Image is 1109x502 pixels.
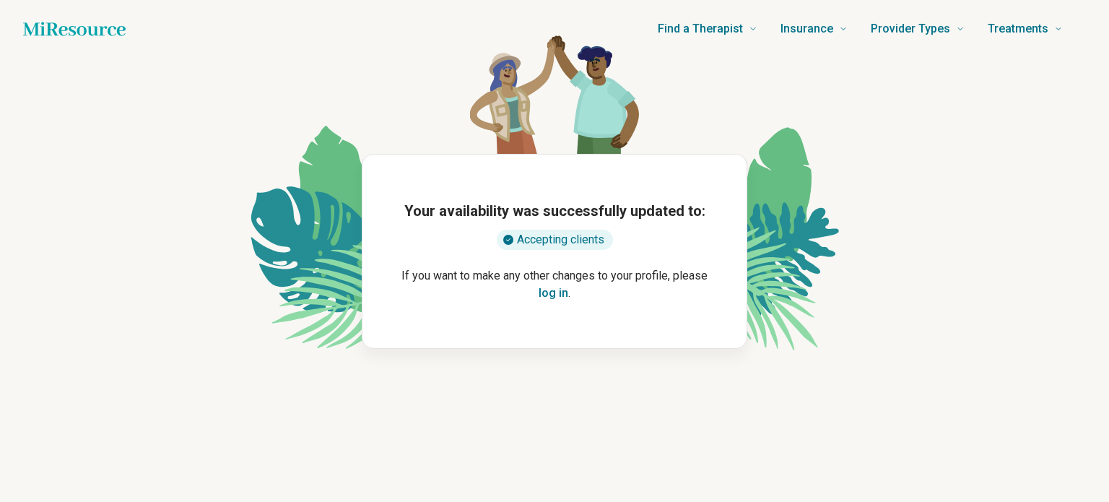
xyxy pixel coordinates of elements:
span: Provider Types [871,19,950,39]
div: Accepting clients [497,230,613,250]
span: Treatments [988,19,1048,39]
span: Insurance [780,19,833,39]
span: Find a Therapist [658,19,743,39]
a: Home page [23,14,126,43]
button: log in [539,285,568,302]
h1: Your availability was successfully updated to: [404,201,705,221]
p: If you want to make any other changes to your profile, please . [386,267,723,302]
